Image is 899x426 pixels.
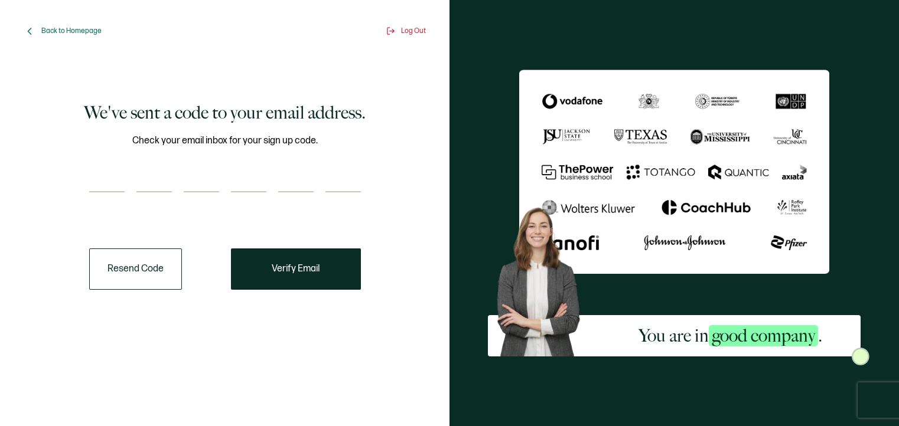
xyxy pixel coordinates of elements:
[401,27,426,35] span: Log Out
[272,264,320,274] span: Verify Email
[709,325,818,346] span: good company
[852,348,869,365] img: Sertifier Signup
[488,200,600,357] img: Sertifier Signup - You are in <span class="strong-h">good company</span>. Hero
[231,248,361,290] button: Verify Email
[84,101,366,124] h1: We've sent a code to your email address.
[519,70,830,274] img: Sertifier We've sent a code to your email address.
[639,324,822,348] h2: You are in .
[132,133,318,148] span: Check your email inbox for your sign up code.
[41,27,102,35] span: Back to Homepage
[89,248,182,290] button: Resend Code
